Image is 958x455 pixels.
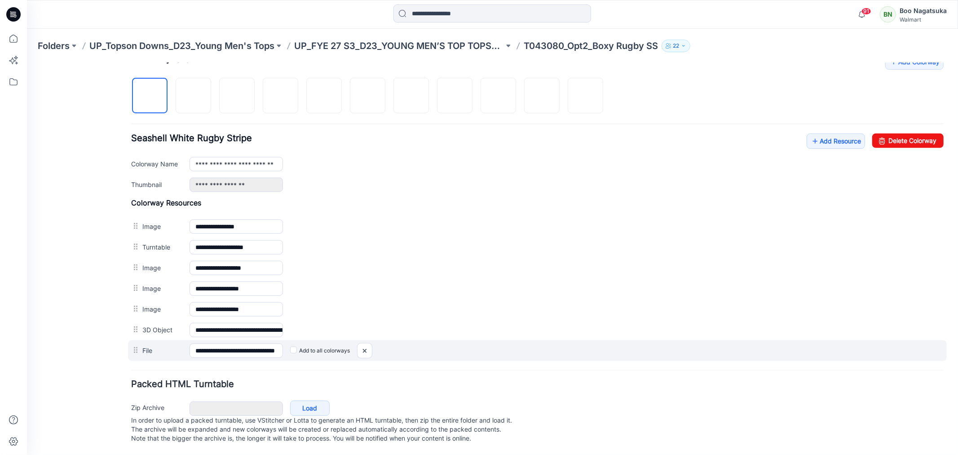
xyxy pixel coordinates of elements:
[89,40,274,52] a: UP_Topson Downs_D23_Young Men's Tops
[263,282,269,288] input: Add to all colorways
[104,96,154,106] label: Colorway Name
[294,40,504,52] a: UP_FYE 27 S3_D23_YOUNG MEN’S TOP TOPSON DOWNS
[524,40,658,52] p: T043080_Opt2_Boxy Rugby SS
[331,281,345,295] img: close-btn.svg
[115,179,154,189] label: Turntable
[104,70,225,80] span: Seashell White Rugby Stripe
[104,135,917,144] h4: Colorway Resources
[115,200,154,210] label: Image
[104,317,917,326] h4: Packed HTML Turntable
[780,71,838,86] a: Add Resource
[104,339,154,349] label: Zip Archive
[115,158,154,168] label: Image
[263,281,323,295] label: Add to all colorways
[27,63,958,455] iframe: edit-style
[861,8,871,15] span: 91
[845,71,917,85] a: Delete Colorway
[104,116,154,126] label: Thumbnail
[104,353,917,380] p: In order to upload a packed turntable, use VStitcher or Lotta to generate an HTML turntable, then...
[115,241,154,251] label: Image
[115,220,154,230] label: Image
[662,40,690,52] button: 22
[115,262,154,272] label: 3D Object
[263,338,303,353] a: Load
[115,282,154,292] label: File
[673,41,679,51] p: 22
[900,16,947,23] div: Walmart
[38,40,70,52] a: Folders
[900,5,947,16] div: Boo Nagatsuka
[880,6,896,22] div: BN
